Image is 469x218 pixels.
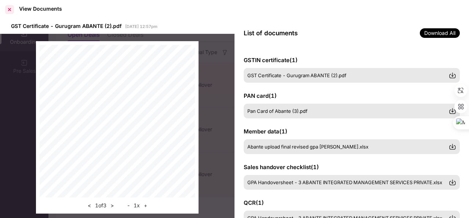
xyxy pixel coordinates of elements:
[125,201,149,210] div: 1 x
[86,201,116,210] div: 1 of 3
[108,201,116,210] button: >
[420,28,460,38] span: Download All
[449,179,456,186] img: svg+xml;base64,PHN2ZyBpZD0iRG93bmxvYWQtMzJ4MzIiIHhtbG5zPSJodHRwOi8vd3d3LnczLm9yZy8yMDAwL3N2ZyIgd2...
[244,164,319,171] span: Sales handover checklist ( 1 )
[244,92,277,99] span: PAN card ( 1 )
[247,72,346,78] span: GST Certificate - Gurugram ABANTE (2).pdf
[244,57,298,64] span: GSTIN certificate ( 1 )
[244,199,264,206] span: QCR ( 1 )
[247,108,308,114] span: Pan Card of Abante (3).pdf
[449,72,456,79] img: svg+xml;base64,PHN2ZyBpZD0iRG93bmxvYWQtMzJ4MzIiIHhtbG5zPSJodHRwOi8vd3d3LnczLm9yZy8yMDAwL3N2ZyIgd2...
[125,24,157,29] span: [DATE] 12:57pm
[142,201,149,210] button: +
[86,201,93,210] button: <
[244,128,287,135] span: Member data ( 1 )
[19,6,62,12] div: View Documents
[125,201,132,210] button: -
[449,107,456,115] img: svg+xml;base64,PHN2ZyBpZD0iRG93bmxvYWQtMzJ4MzIiIHhtbG5zPSJodHRwOi8vd3d3LnczLm9yZy8yMDAwL3N2ZyIgd2...
[449,143,456,150] img: svg+xml;base64,PHN2ZyBpZD0iRG93bmxvYWQtMzJ4MzIiIHhtbG5zPSJodHRwOi8vd3d3LnczLm9yZy8yMDAwL3N2ZyIgd2...
[244,29,298,37] span: List of documents
[247,144,368,150] span: Abante upload final revised gpa [PERSON_NAME].xlsx
[11,23,121,29] span: GST Certificate - Gurugram ABANTE (2).pdf
[247,179,442,185] span: GPA Handoversheet - 3 ABANTE INTEGRATED MANAGEMENT SERVICES PRIVATE.xlsx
